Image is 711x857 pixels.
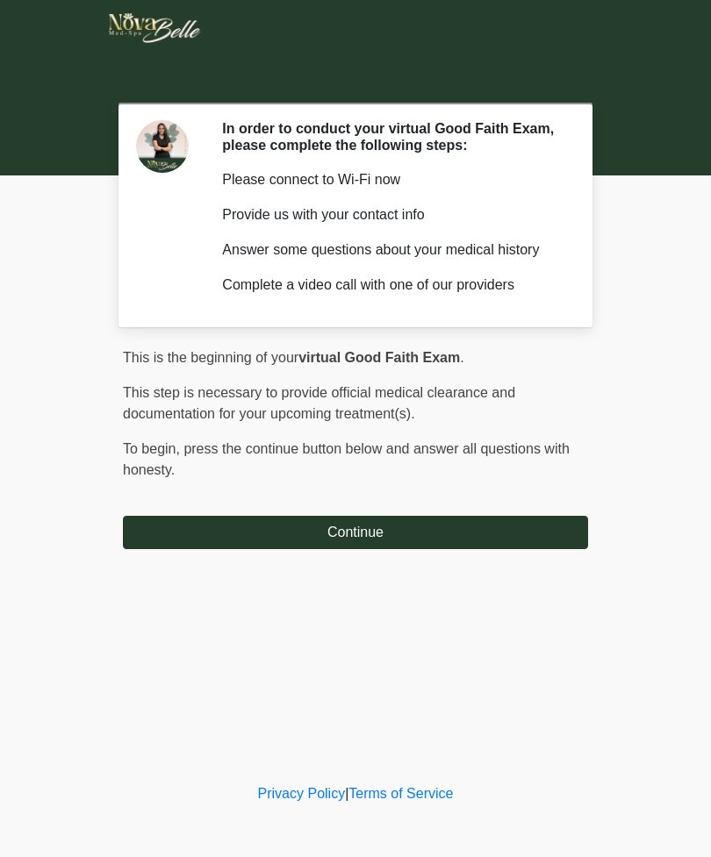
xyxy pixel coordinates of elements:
span: This is the beginning of your [123,350,298,365]
p: Provide us with your contact info [222,204,562,225]
a: Terms of Service [348,786,453,801]
h2: In order to conduct your virtual Good Faith Exam, please complete the following steps: [222,120,562,154]
p: Please connect to Wi-Fi now [222,169,562,190]
img: Novabelle medspa Logo [105,13,205,43]
button: Continue [123,516,588,549]
h1: ‎ ‎ [110,63,601,96]
span: press the continue button below and answer all questions with honesty. [123,441,570,477]
p: Answer some questions about your medical history [222,239,562,261]
span: To begin, [123,441,183,456]
a: | [345,786,348,801]
span: . [460,350,463,365]
strong: virtual Good Faith Exam [298,350,460,365]
p: Complete a video call with one of our providers [222,275,562,296]
span: This step is necessary to provide official medical clearance and documentation for your upcoming ... [123,385,515,421]
a: Privacy Policy [258,786,346,801]
img: Agent Avatar [136,120,189,173]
